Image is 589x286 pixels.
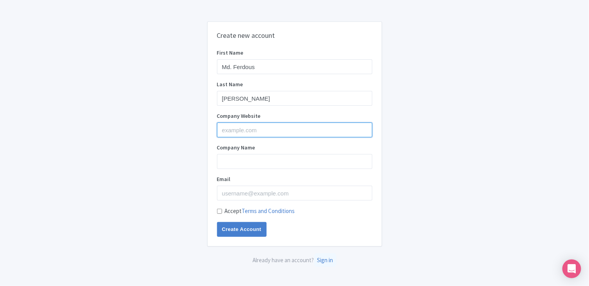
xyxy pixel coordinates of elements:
a: Terms and Conditions [242,207,295,215]
label: Company Name [217,144,372,152]
label: First Name [217,49,372,57]
a: Sign in [314,253,336,267]
input: example.com [217,123,372,137]
label: Email [217,175,372,183]
label: Company Website [217,112,372,120]
input: Create Account [217,222,267,237]
input: username@example.com [217,186,372,201]
div: Already have an account? [207,256,382,265]
label: Accept [225,207,295,216]
h2: Create new account [217,31,372,40]
div: Open Intercom Messenger [562,259,581,278]
label: Last Name [217,80,372,89]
